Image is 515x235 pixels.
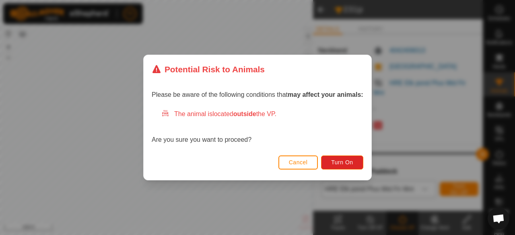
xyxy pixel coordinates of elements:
button: Cancel [278,155,318,170]
span: Cancel [289,159,308,166]
span: Turn On [332,159,353,166]
div: Potential Risk to Animals [152,63,265,76]
button: Turn On [321,155,363,170]
div: The animal is [161,109,363,119]
strong: outside [233,110,256,117]
span: located the VP. [212,110,276,117]
strong: may affect your animals: [288,91,363,98]
span: Please be aware of the following conditions that [152,91,363,98]
div: Open chat [488,208,509,229]
div: Are you sure you want to proceed? [152,109,363,145]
